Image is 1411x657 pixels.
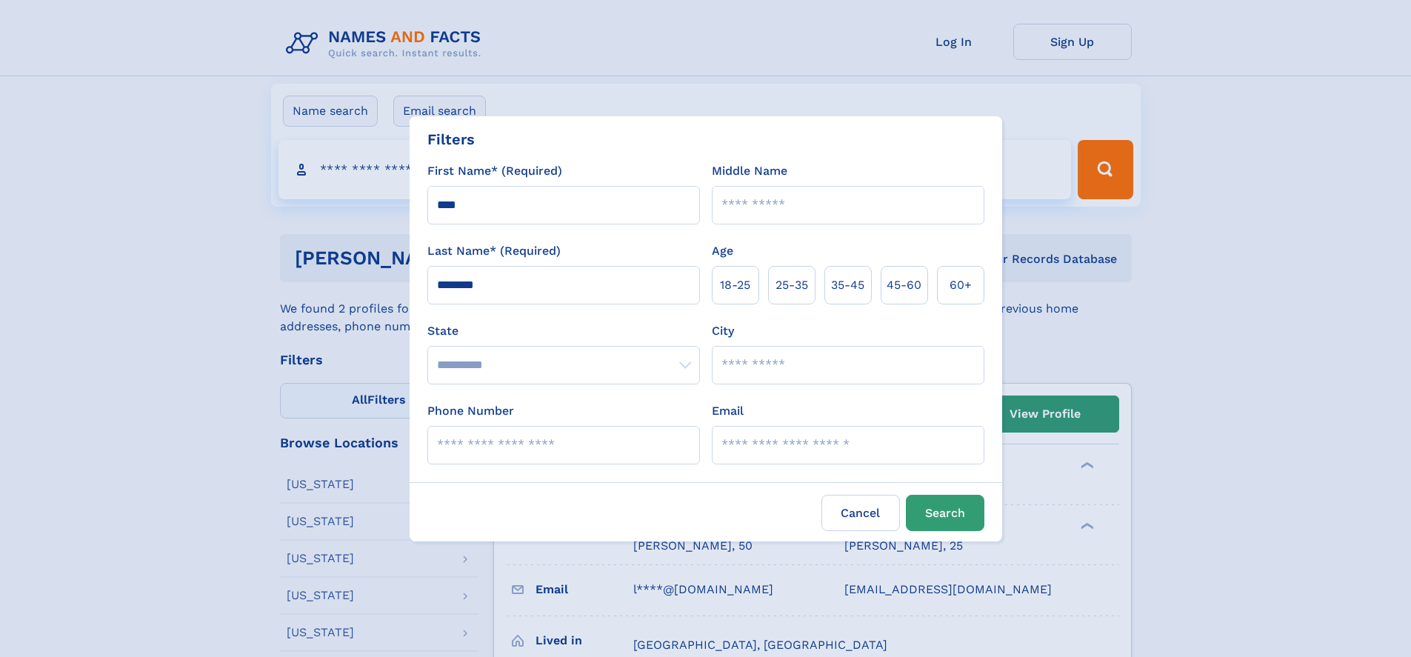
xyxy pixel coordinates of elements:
[427,242,561,260] label: Last Name* (Required)
[712,402,744,420] label: Email
[775,276,808,294] span: 25‑35
[427,322,700,340] label: State
[712,242,733,260] label: Age
[831,276,864,294] span: 35‑45
[712,162,787,180] label: Middle Name
[906,495,984,531] button: Search
[427,402,514,420] label: Phone Number
[712,322,734,340] label: City
[821,495,900,531] label: Cancel
[720,276,750,294] span: 18‑25
[887,276,921,294] span: 45‑60
[950,276,972,294] span: 60+
[427,128,475,150] div: Filters
[427,162,562,180] label: First Name* (Required)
